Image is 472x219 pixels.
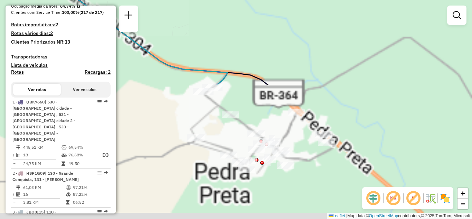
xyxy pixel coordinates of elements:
[26,99,45,104] span: QBK7660
[26,171,45,176] span: HSP1G09
[12,151,16,159] td: /
[104,171,108,175] em: Rota exportada
[425,193,436,204] img: Fluxo de ruas
[461,189,465,198] span: +
[68,144,96,151] td: 69,54%
[16,192,20,197] i: Total de Atividades
[16,185,20,190] i: Distância Total
[11,69,24,75] a: Rotas
[12,171,79,182] span: 2 -
[62,145,67,149] i: % de utilização do peso
[62,153,67,157] i: % de utilização da cubagem
[97,171,102,175] em: Opções
[73,199,107,206] td: 06:52
[77,4,80,8] em: Média calculada utilizando a maior ocupação (%Peso ou %Cubagem) de cada rota da sessão. Rotas cro...
[104,210,108,214] em: Rota exportada
[97,100,102,104] em: Opções
[79,10,104,15] strong: (217 de 217)
[23,160,61,167] td: 24,75 KM
[329,213,345,218] a: Leaflet
[457,188,468,199] a: Zoom in
[50,30,53,36] strong: 2
[23,199,66,206] td: 3,81 KM
[73,191,107,198] td: 87,22%
[385,190,402,207] span: Exibir NR
[23,191,66,198] td: 16
[12,191,16,198] td: /
[12,99,75,142] span: | 530 - [GEOGRAPHIC_DATA] cidade - [GEOGRAPHIC_DATA] , 531 - [GEOGRAPHIC_DATA] cidade 2 - [GEOGRA...
[97,210,102,214] em: Opções
[346,213,347,218] span: |
[11,62,111,68] h4: Lista de veículos
[104,100,108,104] em: Rota exportada
[461,199,465,208] span: −
[122,8,135,24] a: Nova sessão e pesquisa
[62,10,79,15] strong: 100,00%
[26,209,44,215] span: JBQ0I15
[62,162,65,166] i: Tempo total em rota
[66,185,71,190] i: % de utilização do peso
[23,184,66,191] td: 61,03 KM
[12,99,75,142] span: 1 -
[16,145,20,149] i: Distância Total
[365,190,381,207] span: Ocultar deslocamento
[23,144,61,151] td: 445,51 KM
[369,213,398,218] a: OpenStreetMap
[68,151,96,159] td: 76,68%
[96,151,109,159] p: D3
[457,199,468,209] a: Zoom out
[11,3,59,9] span: Ocupação média da frota:
[11,39,111,45] h4: Clientes Priorizados NR:
[12,160,16,167] td: =
[65,39,70,45] strong: 13
[12,171,79,182] span: | 130 - Grande Conquista, 131 - [PERSON_NAME]
[13,84,61,95] button: Ver rotas
[12,199,16,206] td: =
[11,54,111,60] h4: Transportadoras
[11,22,111,28] h4: Rotas improdutivas:
[66,192,71,197] i: % de utilização da cubagem
[85,69,111,75] h4: Recargas: 2
[405,190,422,207] span: Exibir rótulo
[23,151,61,159] td: 18
[68,160,96,167] td: 49:50
[60,3,75,9] strong: 84,74%
[55,21,58,28] strong: 2
[16,153,20,157] i: Total de Atividades
[11,30,111,36] h4: Rotas vários dias:
[11,10,62,15] span: Clientes com Service Time:
[73,184,107,191] td: 97,21%
[327,213,472,219] div: Map data © contributors,© 2025 TomTom, Microsoft
[66,200,69,204] i: Tempo total em rota
[440,193,451,204] img: Exibir/Ocultar setores
[450,8,464,22] a: Exibir filtros
[61,84,108,95] button: Ver veículos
